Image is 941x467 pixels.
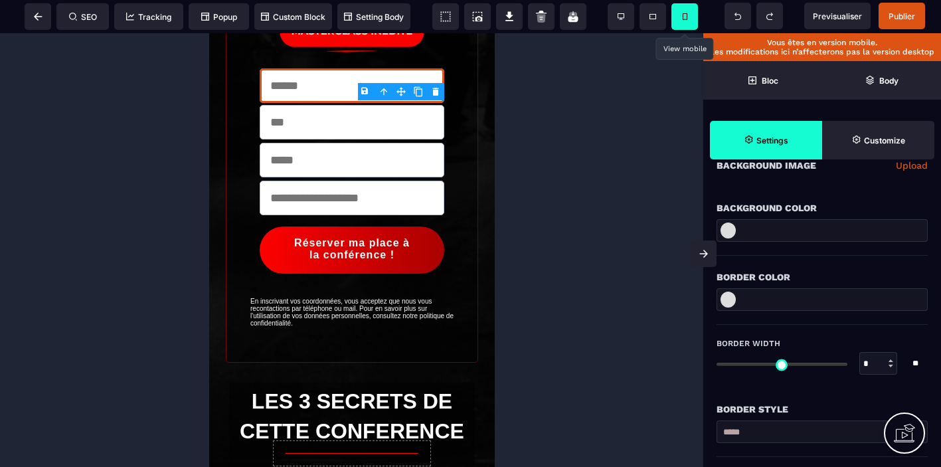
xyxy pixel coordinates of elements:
[69,12,97,22] span: SEO
[432,3,459,30] span: View components
[804,3,871,29] span: Preview
[201,12,237,22] span: Popup
[889,11,915,21] span: Publier
[813,11,862,21] span: Previsualiser
[710,38,934,47] p: Vous êtes en version mobile.
[879,76,898,86] strong: Body
[261,12,325,22] span: Custom Block
[710,47,934,56] p: Les modifications ici n’affecterons pas la version desktop
[762,76,778,86] strong: Bloc
[50,193,234,240] button: Réserver ma place à la conférence !
[126,12,171,22] span: Tracking
[717,157,816,173] p: Background Image
[822,121,934,159] span: Open Style Manager
[37,260,248,299] div: En inscrivant vos coordonnées, vous acceptez que nous vous recontactions par téléphone ou mail. P...
[717,200,928,216] div: Background Color
[864,136,905,145] strong: Customize
[710,121,822,159] span: Settings
[756,136,788,145] strong: Settings
[896,157,928,173] a: Upload
[703,61,822,100] span: Open Blocks
[464,3,491,30] span: Screenshot
[717,401,928,417] div: Border Style
[717,269,928,285] div: Border Color
[344,12,404,22] span: Setting Body
[822,61,941,100] span: Open Layer Manager
[20,349,266,420] h1: LES 3 SECRETS DE CETTE CONFERENCE
[717,338,780,349] span: Border Width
